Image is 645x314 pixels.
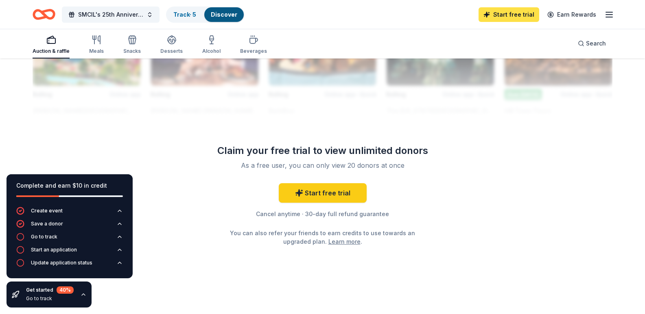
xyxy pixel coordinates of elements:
a: Learn more [328,237,361,246]
div: You can also refer your friends to earn credits to use towards an upgraded plan. . [228,229,417,246]
button: Track· 5Discover [166,6,245,23]
div: Snacks [123,48,141,54]
a: Earn Rewards [542,7,601,22]
a: Discover [211,11,237,18]
div: As a free user, you can only view 20 donors at once [215,160,430,170]
div: Alcohol [202,48,221,54]
a: Home [33,5,55,24]
button: SMCIL's 25th Anniversary Gala [62,6,160,23]
div: Claim your free trial to view unlimited donors [206,144,440,157]
div: Start an application [31,247,77,253]
button: Meals [89,32,104,58]
div: Meals [89,48,104,54]
button: Create event [16,207,123,220]
span: Search [586,39,606,48]
div: Auction & raffle [33,48,70,54]
button: Alcohol [202,32,221,58]
div: 40 % [57,286,74,294]
button: Update application status [16,259,123,272]
div: Save a donor [31,221,63,227]
button: Save a donor [16,220,123,233]
button: Go to track [16,233,123,246]
div: Complete and earn $10 in credit [16,181,123,191]
button: Auction & raffle [33,32,70,58]
div: Go to track [31,234,57,240]
div: Create event [31,208,63,214]
a: Track· 5 [173,11,196,18]
div: Cancel anytime · 30-day full refund guarantee [206,209,440,219]
div: Update application status [31,260,92,266]
button: Snacks [123,32,141,58]
a: Start free trial [279,183,367,203]
div: Beverages [240,48,267,54]
button: Desserts [160,32,183,58]
div: Go to track [26,295,74,302]
button: Start an application [16,246,123,259]
a: Start free trial [479,7,539,22]
button: Search [571,35,612,52]
span: SMCIL's 25th Anniversary Gala [78,10,143,19]
div: Get started [26,286,74,294]
button: Beverages [240,32,267,58]
div: Desserts [160,48,183,54]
